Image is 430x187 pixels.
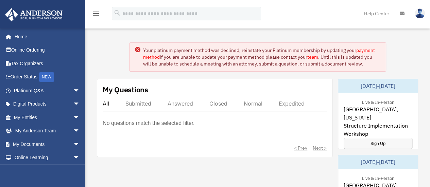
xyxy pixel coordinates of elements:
div: NEW [39,72,54,82]
div: Closed [209,100,227,107]
div: Live & In-Person [357,98,400,105]
p: No questions match the selected filter. [103,118,194,128]
a: My Entitiesarrow_drop_down [5,111,90,124]
div: Expedited [279,100,305,107]
a: Digital Productsarrow_drop_down [5,97,90,111]
img: User Pic [415,8,425,18]
a: My Documentsarrow_drop_down [5,137,90,151]
a: menu [92,12,100,18]
div: [DATE]-[DATE] [338,155,418,169]
a: Online Learningarrow_drop_down [5,151,90,165]
a: Home [5,30,87,43]
img: Anderson Advisors Platinum Portal [3,8,65,21]
a: team [307,54,318,60]
a: Tax Organizers [5,57,90,70]
div: Submitted [125,100,151,107]
div: [DATE]-[DATE] [338,79,418,93]
div: Normal [244,100,262,107]
i: search [114,9,121,17]
div: Live & In-Person [357,174,400,181]
span: arrow_drop_down [73,84,87,98]
a: Online Ordering [5,43,90,57]
span: arrow_drop_down [73,124,87,138]
span: Structure Implementation Workshop [344,121,412,138]
div: Answered [168,100,193,107]
a: Sign Up [344,138,412,149]
span: arrow_drop_down [73,151,87,165]
i: menu [92,10,100,18]
a: Platinum Q&Aarrow_drop_down [5,84,90,97]
div: Your platinum payment method was declined, reinstate your Platinum membership by updating your if... [143,47,380,67]
a: My Anderson Teamarrow_drop_down [5,124,90,138]
span: [GEOGRAPHIC_DATA], [US_STATE] [344,105,412,121]
span: arrow_drop_down [73,97,87,111]
span: arrow_drop_down [73,111,87,125]
a: payment method [143,47,375,60]
div: My Questions [103,85,148,95]
div: All [103,100,109,107]
a: Order StatusNEW [5,70,90,84]
span: arrow_drop_down [73,137,87,151]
